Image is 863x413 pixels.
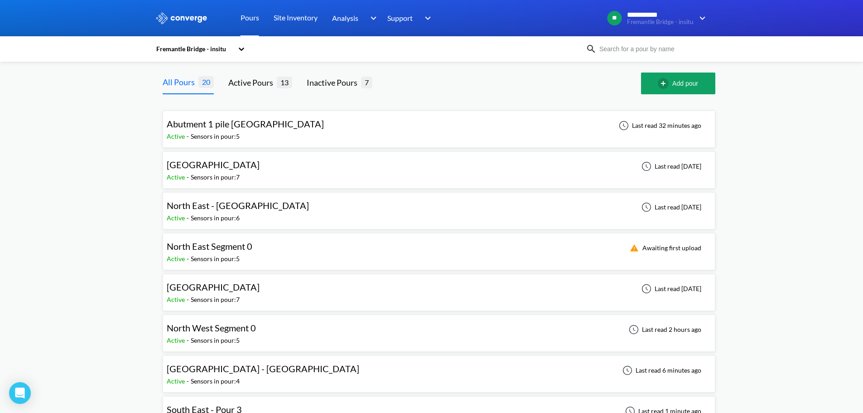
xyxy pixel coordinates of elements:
div: Fremantle Bridge - insitu [155,44,233,54]
div: Sensors in pour: 7 [191,295,240,305]
div: Sensors in pour: 5 [191,254,240,264]
span: Active [167,296,187,303]
a: [GEOGRAPHIC_DATA] - [GEOGRAPHIC_DATA]Active-Sensors in pour:4Last read 6 minutes ago [163,366,715,374]
div: Awaiting first upload [624,243,704,253]
span: North East Segment 0 [167,241,252,252]
span: Active [167,255,187,262]
a: [GEOGRAPHIC_DATA]Active-Sensors in pour:7Last read [DATE] [163,162,715,170]
span: 7 [361,77,372,88]
a: North West Segment 0Active-Sensors in pour:5Last read 2 hours ago [163,325,715,333]
span: Abutment 1 pile [GEOGRAPHIC_DATA] [167,118,324,129]
img: logo_ewhite.svg [155,12,208,24]
span: Active [167,336,187,344]
button: Add pour [641,73,715,94]
div: All Pours [163,76,198,88]
span: Fremantle Bridge - insitu [627,19,694,25]
img: downArrow.svg [694,13,708,24]
a: [GEOGRAPHIC_DATA]Active-Sensors in pour:7Last read [DATE] [163,284,715,292]
div: Last read 32 minutes ago [614,120,704,131]
span: North West Segment 0 [167,322,256,333]
img: icon-search.svg [586,44,597,54]
span: - [187,336,191,344]
div: Inactive Pours [307,76,361,89]
div: Last read [DATE] [636,283,704,294]
span: Active [167,377,187,385]
span: Support [387,12,413,24]
span: - [187,173,191,181]
span: 20 [198,76,214,87]
div: Sensors in pour: 5 [191,335,240,345]
a: Abutment 1 pile [GEOGRAPHIC_DATA]Active-Sensors in pour:5Last read 32 minutes ago [163,121,715,129]
div: Sensors in pour: 4 [191,376,240,386]
div: Open Intercom Messenger [9,382,31,404]
span: - [187,377,191,385]
span: - [187,132,191,140]
div: Sensors in pour: 5 [191,131,240,141]
div: Sensors in pour: 6 [191,213,240,223]
span: - [187,214,191,222]
span: [GEOGRAPHIC_DATA] [167,159,260,170]
div: Active Pours [228,76,277,89]
span: [GEOGRAPHIC_DATA] - [GEOGRAPHIC_DATA] [167,363,359,374]
img: downArrow.svg [364,13,379,24]
a: North East - [GEOGRAPHIC_DATA]Active-Sensors in pour:6Last read [DATE] [163,203,715,210]
span: Active [167,132,187,140]
div: Sensors in pour: 7 [191,172,240,182]
a: North East Segment 0Active-Sensors in pour:5Awaiting first upload [163,243,715,251]
div: Last read 2 hours ago [624,324,704,335]
div: Last read [DATE] [636,161,704,172]
input: Search for a pour by name [597,44,706,54]
div: Last read 6 minutes ago [617,365,704,376]
span: Analysis [332,12,358,24]
span: - [187,296,191,303]
span: North East - [GEOGRAPHIC_DATA] [167,200,309,211]
div: Last read [DATE] [636,202,704,213]
img: downArrow.svg [419,13,434,24]
span: [GEOGRAPHIC_DATA] [167,282,260,292]
span: Active [167,173,187,181]
img: add-circle-outline.svg [658,78,672,89]
span: 13 [277,77,292,88]
span: Active [167,214,187,222]
span: - [187,255,191,262]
